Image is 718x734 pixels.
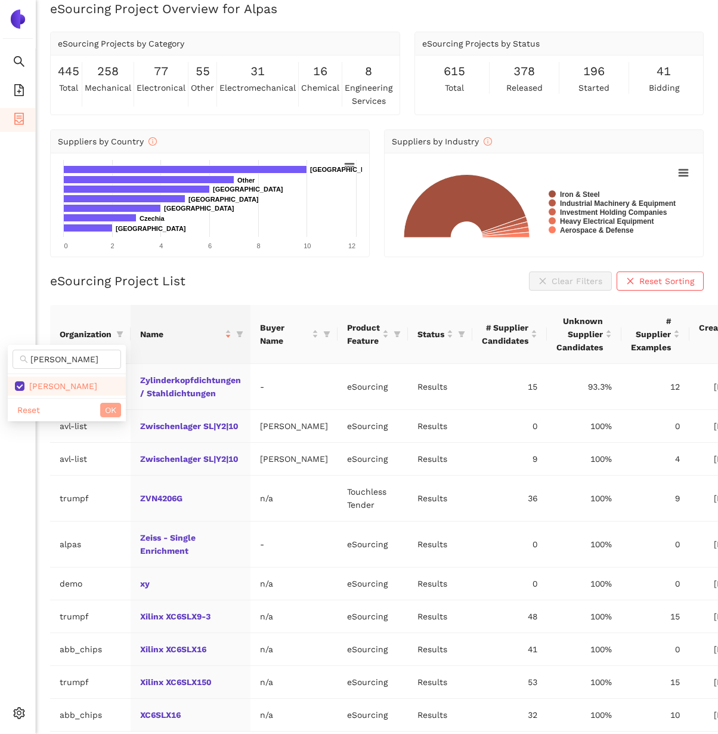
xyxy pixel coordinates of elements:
text: [GEOGRAPHIC_DATA] [164,205,234,212]
span: 258 [97,62,119,81]
span: chemical [301,81,339,94]
td: 100% [547,666,621,699]
th: this column's title is Status,this column is sortable [408,305,472,364]
th: this column's title is Unknown Supplier Candidates,this column is sortable [547,305,621,364]
td: 36 [472,476,547,522]
td: eSourcing [338,364,408,410]
span: 8 [365,62,372,81]
td: Results [408,633,472,666]
td: Results [408,364,472,410]
td: 100% [547,568,621,600]
span: Reset [17,403,40,417]
span: mechanical [85,81,131,94]
span: Reset Sorting [639,275,694,288]
span: [PERSON_NAME] [24,381,97,391]
td: 100% [547,443,621,476]
span: filter [236,331,243,338]
td: Results [408,699,472,732]
text: Iron & Steel [560,190,600,199]
td: [PERSON_NAME] [250,410,338,443]
span: container [13,109,25,132]
span: Organization [60,328,112,341]
span: total [59,81,78,94]
td: 0 [621,633,689,666]
td: avl-list [50,443,131,476]
th: this column's title is Product Feature,this column is sortable [338,305,408,364]
td: 41 [472,633,547,666]
span: filter [391,319,403,350]
td: n/a [250,666,338,699]
span: info-circle [148,137,157,146]
text: Other [237,177,255,184]
td: 12 [621,364,689,410]
span: 41 [657,62,671,81]
span: 615 [444,62,465,81]
td: 32 [472,699,547,732]
span: filter [321,319,333,350]
span: 77 [154,62,168,81]
span: 16 [313,62,327,81]
span: Product Feature [347,321,380,347]
td: eSourcing [338,410,408,443]
span: search [13,51,25,75]
text: [GEOGRAPHIC_DATA] [188,196,259,203]
td: eSourcing [338,443,408,476]
span: bidding [649,81,679,94]
text: [GEOGRAPHIC_DATA] [116,225,186,232]
td: 0 [621,522,689,568]
td: eSourcing [338,633,408,666]
span: file-add [13,80,25,104]
td: abb_chips [50,699,131,732]
td: eSourcing [338,666,408,699]
span: released [506,81,543,94]
span: info-circle [484,137,492,146]
td: 15 [621,666,689,699]
td: 10 [621,699,689,732]
td: n/a [250,633,338,666]
text: Investment Holding Companies [560,208,667,217]
button: closeClear Filters [529,272,612,291]
td: 15 [472,364,547,410]
td: 4 [621,443,689,476]
text: 10 [304,242,311,249]
button: closeReset Sorting [617,272,704,291]
td: Results [408,568,472,600]
span: 196 [583,62,605,81]
span: 445 [58,62,79,81]
input: Search in filters [30,353,114,366]
th: this column's title is Buyer Name,this column is sortable [250,305,338,364]
td: 100% [547,600,621,633]
td: Results [408,522,472,568]
td: abb_chips [50,633,131,666]
span: 378 [513,62,535,81]
td: 0 [472,568,547,600]
td: eSourcing [338,699,408,732]
span: Suppliers by Country [58,137,157,146]
td: 100% [547,633,621,666]
text: 8 [257,242,261,249]
span: Unknown Supplier Candidates [556,314,603,354]
td: [PERSON_NAME] [250,443,338,476]
text: 2 [111,242,114,249]
td: n/a [250,568,338,600]
span: filter [394,331,401,338]
td: Results [408,476,472,522]
td: trumpf [50,600,131,633]
td: 9 [472,443,547,476]
td: 0 [621,568,689,600]
td: alpas [50,522,131,568]
span: filter [323,331,330,338]
td: 0 [472,522,547,568]
span: 55 [196,62,210,81]
span: search [20,355,28,363]
text: 6 [208,242,212,249]
td: Results [408,666,472,699]
td: 9 [621,476,689,522]
span: Buyer Name [260,321,310,347]
span: Status [417,328,444,341]
td: eSourcing [338,568,408,600]
h2: eSourcing Project List [50,272,185,289]
span: started [578,81,609,94]
span: filter [456,325,468,343]
img: Logo [8,10,27,29]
